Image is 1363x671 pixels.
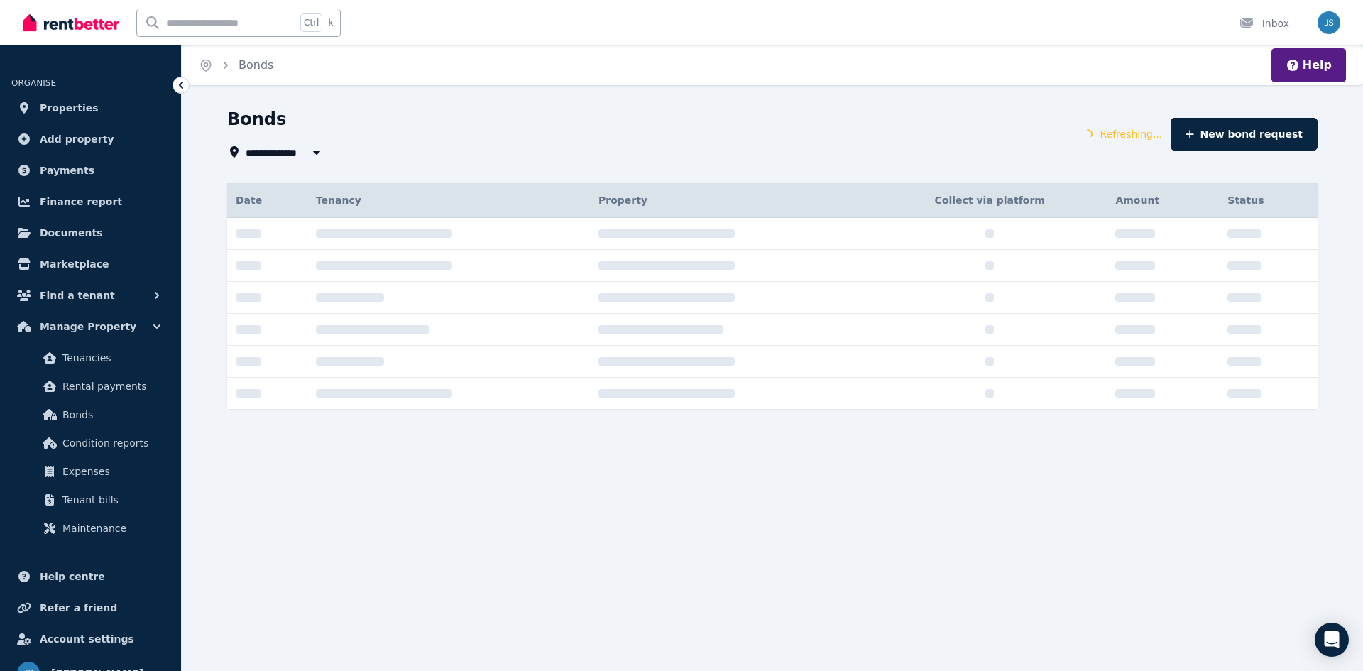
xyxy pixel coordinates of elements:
[17,344,164,372] a: Tenancies
[40,599,117,616] span: Refer a friend
[1219,183,1318,218] th: Status
[17,457,164,486] a: Expenses
[11,562,170,591] a: Help centre
[62,520,158,537] span: Maintenance
[11,281,170,310] button: Find a tenant
[40,631,134,648] span: Account settings
[11,156,170,185] a: Payments
[23,12,119,33] img: RentBetter
[62,491,158,508] span: Tenant bills
[1100,127,1162,141] span: Refreshing...
[62,463,158,480] span: Expenses
[62,406,158,423] span: Bonds
[872,183,1107,218] th: Collect via platform
[1239,16,1289,31] div: Inbox
[1318,11,1340,34] img: Jethro Stokes
[1171,118,1318,151] button: New bond request
[40,99,99,116] span: Properties
[17,400,164,429] a: Bonds
[11,125,170,153] a: Add property
[11,78,56,88] span: ORGANISE
[62,378,158,395] span: Rental payments
[62,435,158,452] span: Condition reports
[40,256,109,273] span: Marketplace
[11,94,170,122] a: Properties
[11,187,170,216] a: Finance report
[182,45,290,85] nav: Breadcrumb
[227,108,286,131] h1: Bonds
[17,486,164,514] a: Tenant bills
[62,349,158,366] span: Tenancies
[1286,57,1332,74] button: Help
[307,183,590,218] th: Tenancy
[11,312,170,341] button: Manage Property
[40,287,115,304] span: Find a tenant
[590,183,872,218] th: Property
[40,318,136,335] span: Manage Property
[300,13,322,32] span: Ctrl
[11,219,170,247] a: Documents
[17,429,164,457] a: Condition reports
[17,372,164,400] a: Rental payments
[40,162,94,179] span: Payments
[17,514,164,542] a: Maintenance
[1315,623,1349,657] div: Open Intercom Messenger
[239,57,273,74] span: Bonds
[328,17,333,28] span: k
[11,594,170,622] a: Refer a friend
[1107,183,1219,218] th: Amount
[40,224,103,241] span: Documents
[40,193,122,210] span: Finance report
[40,568,105,585] span: Help centre
[11,625,170,653] a: Account settings
[40,131,114,148] span: Add property
[236,193,262,207] span: Date
[11,250,170,278] a: Marketplace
